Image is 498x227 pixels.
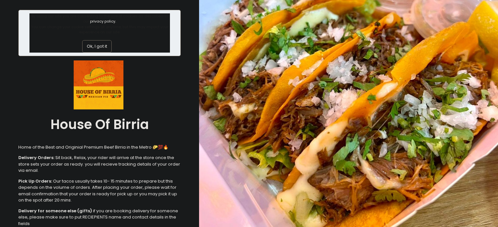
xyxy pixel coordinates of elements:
img: House Of Birria [74,60,123,109]
b: Delivery for someone else (gifts) [18,208,92,214]
b: Delivery Orders: [18,154,54,161]
div: Our tacos usually takes 10- 15 minutes to prepare but this depends on the volume of orders. After... [18,178,181,203]
div: Sit back, Relax, your rider will arrive at the store once the store sets your order as ready. you... [18,154,181,174]
b: Pick Up Orders: [18,178,52,184]
a: privacy policy. [90,19,116,24]
div: By using our site you are consenting to the use of cookies as described in our You can change you... [29,13,170,35]
div: if you are booking delivery for someone else, please make sure to put RECIEPIENTS name and contac... [18,208,181,227]
div: House Of Birria [18,109,181,140]
button: Ok, I got it [82,40,112,53]
div: Home of the Best and Originial Premium Beef Birria in the Metro 🌮💯🔥 [18,144,181,151]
